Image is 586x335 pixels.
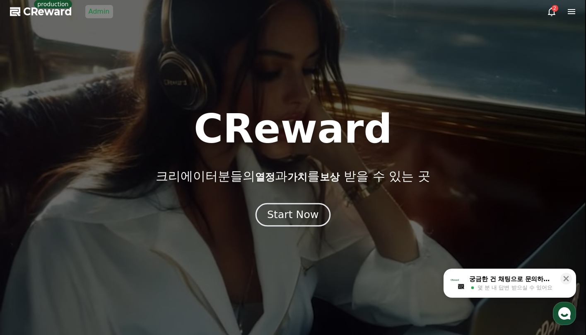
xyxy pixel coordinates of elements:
[156,169,430,184] p: 크리에이터분들의 과 를 받을 수 있는 곳
[257,212,329,220] a: Start Now
[26,275,31,282] span: 홈
[23,5,72,18] span: CReward
[76,276,86,282] span: 대화
[107,263,159,284] a: 설정
[547,7,557,17] a: 2
[2,263,55,284] a: 홈
[287,171,307,183] span: 가치
[256,203,330,227] button: Start Now
[267,208,318,222] div: Start Now
[255,171,275,183] span: 열정
[552,5,558,12] div: 2
[320,171,340,183] span: 보상
[10,5,72,18] a: CReward
[85,5,113,18] a: Admin
[128,275,138,282] span: 설정
[55,263,107,284] a: 대화
[194,109,392,149] h1: CReward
